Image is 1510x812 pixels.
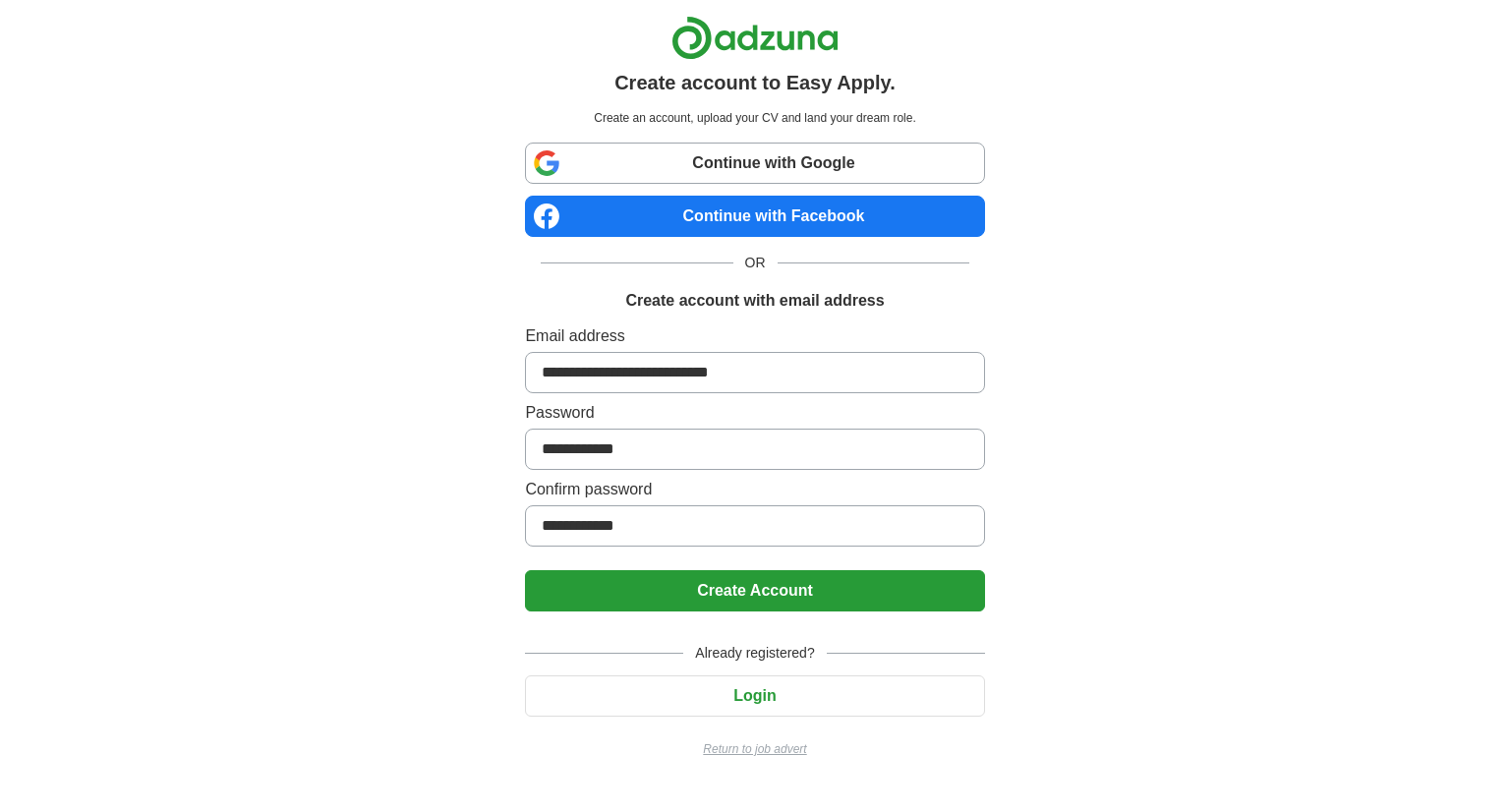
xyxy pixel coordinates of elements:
[525,401,984,425] label: Password
[671,16,839,60] img: Adzuna logo
[625,289,884,313] h1: Create account with email address
[525,687,984,704] a: Login
[614,68,896,97] h1: Create account to Easy Apply.
[525,143,984,184] a: Continue with Google
[683,643,826,664] span: Already registered?
[529,109,980,127] p: Create an account, upload your CV and land your dream role.
[733,253,778,273] span: OR
[525,675,984,717] button: Login
[525,324,984,348] label: Email address
[525,196,984,237] a: Continue with Facebook
[525,478,984,501] label: Confirm password
[525,570,984,611] button: Create Account
[525,740,984,758] a: Return to job advert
